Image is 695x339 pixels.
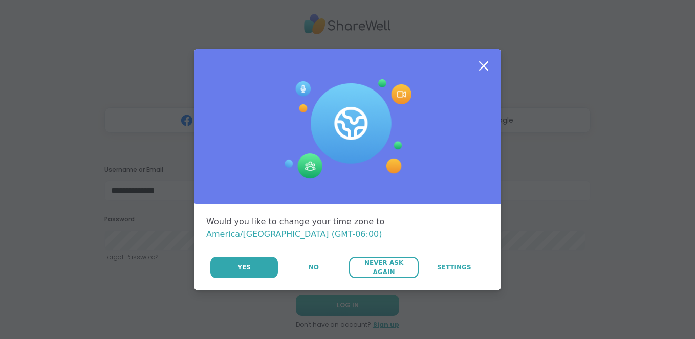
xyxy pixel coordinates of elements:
[420,257,489,278] a: Settings
[349,257,418,278] button: Never Ask Again
[309,263,319,272] span: No
[279,257,348,278] button: No
[206,216,489,240] div: Would you like to change your time zone to
[284,79,411,179] img: Session Experience
[354,258,413,277] span: Never Ask Again
[210,257,278,278] button: Yes
[437,263,471,272] span: Settings
[237,263,251,272] span: Yes
[206,229,382,239] span: America/[GEOGRAPHIC_DATA] (GMT-06:00)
